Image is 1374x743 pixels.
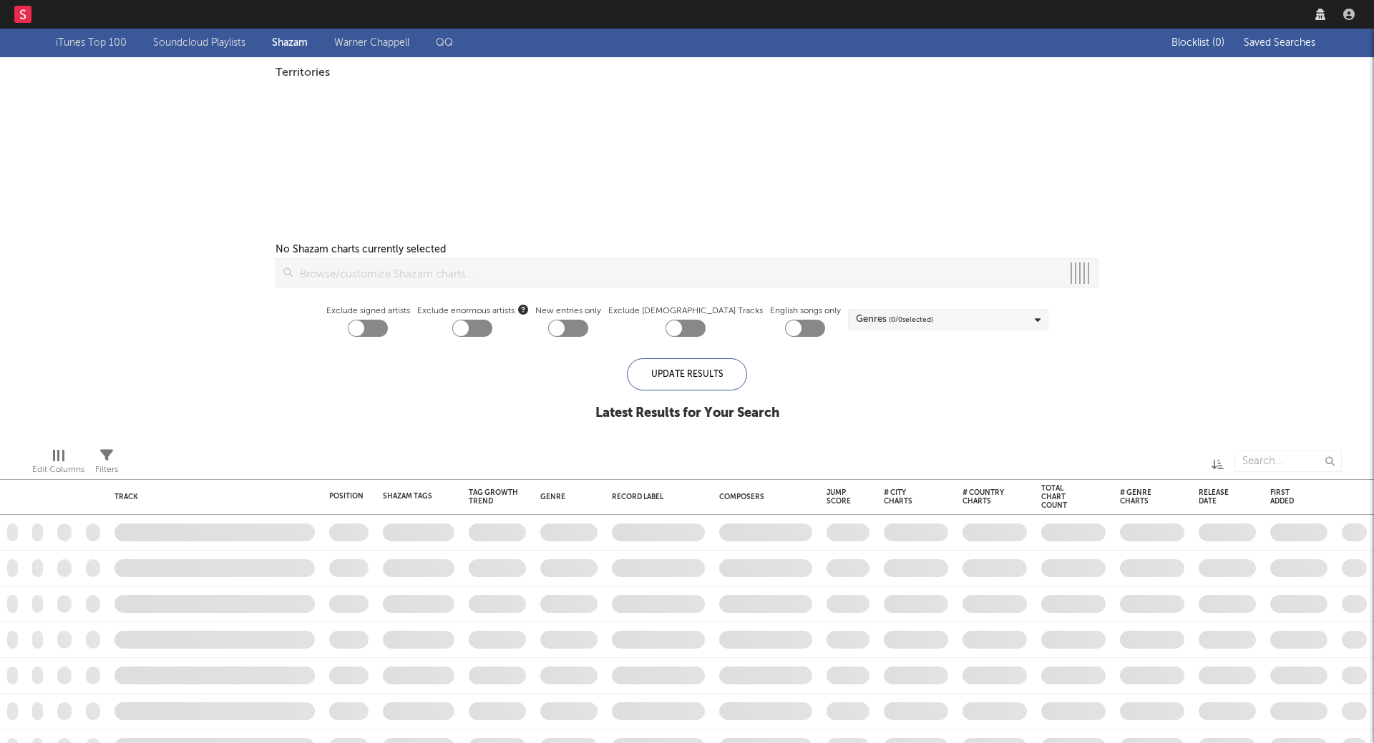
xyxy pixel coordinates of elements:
div: Edit Columns [32,461,84,478]
div: Filters [95,443,118,485]
a: QQ [436,34,453,51]
div: Edit Columns [32,443,84,485]
div: Total Chart Count [1041,484,1084,510]
div: Filters [95,461,118,478]
div: # Country Charts [963,488,1005,506]
div: Jump Score [827,488,851,506]
span: Blocklist [1171,38,1224,48]
div: # Genre Charts [1120,488,1163,506]
div: Record Label [612,493,698,501]
span: ( 0 ) [1212,38,1224,48]
div: Latest Results for Your Search [595,405,779,422]
div: Territories [276,64,1098,82]
span: Exclude enormous artists [417,302,528,320]
div: Tag Growth Trend [469,488,519,506]
a: iTunes Top 100 [56,34,127,51]
label: English songs only [770,302,841,320]
div: Shazam Tags [383,492,433,501]
div: Genre [540,493,590,501]
label: New entries only [535,302,601,320]
div: Genres [856,311,933,328]
input: Search... [1234,451,1342,472]
button: Exclude enormous artists [518,302,528,316]
div: Update Results [627,358,747,390]
span: Saved Searches [1244,38,1318,48]
div: # City Charts [884,488,927,506]
div: First Added [1270,488,1306,506]
label: Exclude signed artists [326,302,410,320]
label: Exclude [DEMOGRAPHIC_DATA] Tracks [608,302,763,320]
button: Saved Searches [1239,37,1318,49]
div: Composers [719,493,805,501]
input: Browse/customize Shazam charts... [293,259,1062,287]
div: Track [114,493,308,501]
div: No Shazam charts currently selected [276,241,446,258]
a: Soundcloud Playlists [153,34,245,51]
span: ( 0 / 0 selected) [889,311,933,328]
a: Warner Chappell [334,34,409,51]
div: Position [329,492,364,501]
div: Release Date [1199,488,1234,506]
